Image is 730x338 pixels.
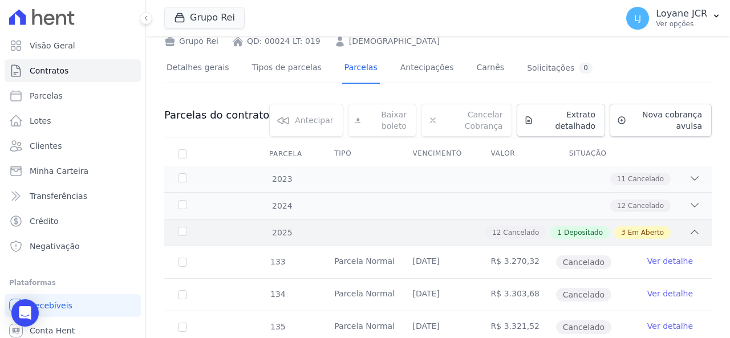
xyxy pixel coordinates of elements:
[621,227,626,238] span: 3
[30,140,62,152] span: Clientes
[9,276,136,290] div: Plataformas
[30,115,51,127] span: Lotes
[269,257,286,266] span: 133
[164,54,232,84] a: Detalhes gerais
[5,34,141,57] a: Visão Geral
[30,90,63,101] span: Parcelas
[517,104,605,137] a: Extrato detalhado
[527,63,593,74] div: Solicitações
[321,246,399,278] td: Parcela Normal
[656,19,707,28] p: Ver opções
[634,14,641,22] span: LJ
[555,142,634,166] th: Situação
[250,54,324,84] a: Tipos de parcelas
[628,201,664,211] span: Cancelado
[30,300,72,311] span: Recebíveis
[5,109,141,132] a: Lotes
[647,255,693,267] a: Ver detalhe
[30,325,75,336] span: Conta Hent
[538,109,595,132] span: Extrato detalhado
[492,227,501,238] span: 12
[399,142,477,166] th: Vencimento
[399,246,477,278] td: [DATE]
[178,323,187,332] input: Só é possível selecionar pagamentos em aberto
[255,142,316,165] div: Parcela
[11,299,39,327] div: Open Intercom Messenger
[342,54,380,84] a: Parcelas
[30,215,59,227] span: Crédito
[5,235,141,258] a: Negativação
[556,320,611,334] span: Cancelado
[321,142,399,166] th: Tipo
[30,65,68,76] span: Contratos
[5,160,141,182] a: Minha Carteira
[5,210,141,233] a: Crédito
[5,185,141,207] a: Transferências
[5,59,141,82] a: Contratos
[631,109,702,132] span: Nova cobrança avulsa
[647,320,693,332] a: Ver detalhe
[556,288,611,302] span: Cancelado
[556,255,611,269] span: Cancelado
[477,246,555,278] td: R$ 3.270,32
[5,135,141,157] a: Clientes
[30,190,87,202] span: Transferências
[557,227,562,238] span: 1
[617,2,730,34] button: LJ Loyane JCR Ver opções
[399,279,477,311] td: [DATE]
[5,84,141,107] a: Parcelas
[564,227,603,238] span: Depositado
[617,201,626,211] span: 12
[321,279,399,311] td: Parcela Normal
[164,7,245,28] button: Grupo Rei
[647,288,693,299] a: Ver detalhe
[164,108,269,122] h3: Parcelas do contrato
[30,40,75,51] span: Visão Geral
[30,241,80,252] span: Negativação
[503,227,539,238] span: Cancelado
[477,142,555,166] th: Valor
[247,35,321,47] a: QD: 00024 LT: 019
[178,290,187,299] input: Só é possível selecionar pagamentos em aberto
[269,290,286,299] span: 134
[349,35,440,47] a: [DEMOGRAPHIC_DATA]
[398,54,456,84] a: Antecipações
[656,8,707,19] p: Loyane JCR
[628,174,664,184] span: Cancelado
[5,294,141,317] a: Recebíveis
[610,104,712,137] a: Nova cobrança avulsa
[178,258,187,267] input: Só é possível selecionar pagamentos em aberto
[525,54,595,84] a: Solicitações0
[628,227,664,238] span: Em Aberto
[617,174,626,184] span: 11
[477,279,555,311] td: R$ 3.303,68
[474,54,506,84] a: Carnês
[164,35,218,47] div: Grupo Rei
[579,63,593,74] div: 0
[30,165,88,177] span: Minha Carteira
[269,322,286,331] span: 135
